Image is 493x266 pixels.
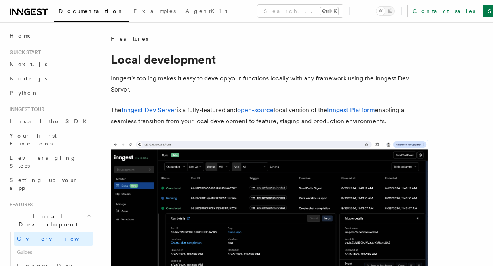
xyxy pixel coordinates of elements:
a: Documentation [54,2,129,22]
a: Examples [129,2,181,21]
span: Install the SDK [10,118,91,124]
button: Search...Ctrl+K [257,5,343,17]
span: AgentKit [185,8,227,14]
a: Contact sales [407,5,480,17]
a: Node.js [6,71,93,86]
span: Node.js [10,75,47,82]
span: Your first Functions [10,132,57,147]
a: Inngest Platform [327,106,375,114]
p: Inngest's tooling makes it easy to develop your functions locally with any framework using the In... [111,73,428,95]
a: AgentKit [181,2,232,21]
h1: Local development [111,52,428,67]
a: Leveraging Steps [6,151,93,173]
span: Python [10,90,38,96]
a: Next.js [6,57,93,71]
span: Guides [14,246,93,258]
p: The is a fully-featured and local version of the enabling a seamless transition from your local d... [111,105,428,127]
span: Quick start [6,49,41,55]
span: Leveraging Steps [10,155,76,169]
span: Features [111,35,148,43]
span: Documentation [59,8,124,14]
span: Local Development [6,212,86,228]
span: Features [6,201,33,208]
kbd: Ctrl+K [320,7,338,15]
span: Home [10,32,32,40]
span: Overview [17,235,99,242]
a: open-source [237,106,274,114]
a: Overview [14,232,93,246]
a: Setting up your app [6,173,93,195]
a: Home [6,29,93,43]
span: Inngest tour [6,106,44,113]
button: Toggle dark mode [376,6,395,16]
a: Python [6,86,93,100]
span: Setting up your app [10,177,78,191]
a: Install the SDK [6,114,93,128]
a: Inngest Dev Server [122,106,177,114]
span: Examples [133,8,176,14]
button: Local Development [6,209,93,232]
span: Next.js [10,61,47,67]
a: Your first Functions [6,128,93,151]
